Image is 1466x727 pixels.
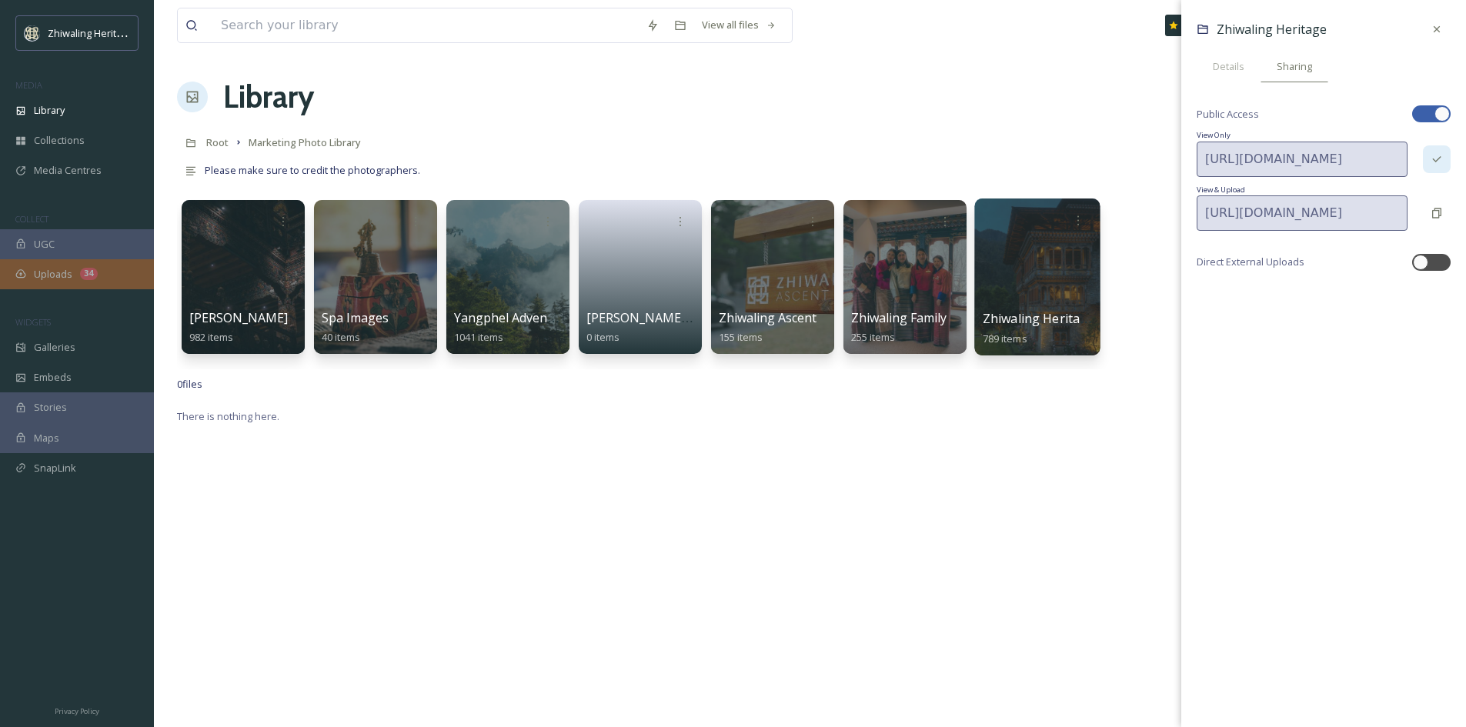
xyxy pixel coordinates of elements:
[249,133,361,152] a: Marketing Photo Library
[719,309,816,326] span: Zhiwaling Ascent
[177,377,202,392] span: 0 file s
[189,330,233,344] span: 982 items
[34,400,67,415] span: Stories
[983,310,1095,327] span: Zhiwaling Heritage
[34,340,75,355] span: Galleries
[55,701,99,719] a: Privacy Policy
[206,135,229,149] span: Root
[322,330,360,344] span: 40 items
[55,706,99,716] span: Privacy Policy
[1197,255,1304,269] span: Direct External Uploads
[983,331,1027,345] span: 789 items
[454,311,612,344] a: Yangphel Adventure Travel1041 items
[213,8,639,42] input: Search your library
[34,267,72,282] span: Uploads
[15,316,51,328] span: WIDGETS
[34,461,76,475] span: SnapLink
[322,309,389,326] span: Spa Images
[1197,185,1451,195] span: View & Upload
[694,10,784,40] a: View all files
[249,135,361,149] span: Marketing Photo Library
[586,330,619,344] span: 0 items
[586,309,830,326] span: [PERSON_NAME] and Zhiwaling Memories
[48,25,133,40] span: Zhiwaling Heritage
[34,370,72,385] span: Embeds
[719,311,816,344] a: Zhiwaling Ascent155 items
[223,74,314,120] a: Library
[34,103,65,118] span: Library
[189,309,288,326] span: [PERSON_NAME]
[34,163,102,178] span: Media Centres
[851,330,895,344] span: 255 items
[454,330,503,344] span: 1041 items
[34,133,85,148] span: Collections
[1165,15,1242,36] a: What's New
[851,309,947,326] span: Zhiwaling Family
[586,311,830,344] a: [PERSON_NAME] and Zhiwaling Memories0 items
[34,237,55,252] span: UGC
[205,163,420,177] span: Please make sure to credit the photographers.
[15,79,42,91] span: MEDIA
[177,409,279,423] span: There is nothing here.
[454,309,612,326] span: Yangphel Adventure Travel
[851,311,947,344] a: Zhiwaling Family255 items
[719,330,763,344] span: 155 items
[322,311,389,344] a: Spa Images40 items
[206,133,229,152] a: Root
[34,431,59,445] span: Maps
[25,25,40,41] img: Screenshot%202025-04-29%20at%2011.05.50.png
[80,268,98,280] div: 34
[15,213,48,225] span: COLLECT
[189,311,288,344] a: [PERSON_NAME]982 items
[983,312,1095,345] a: Zhiwaling Heritage789 items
